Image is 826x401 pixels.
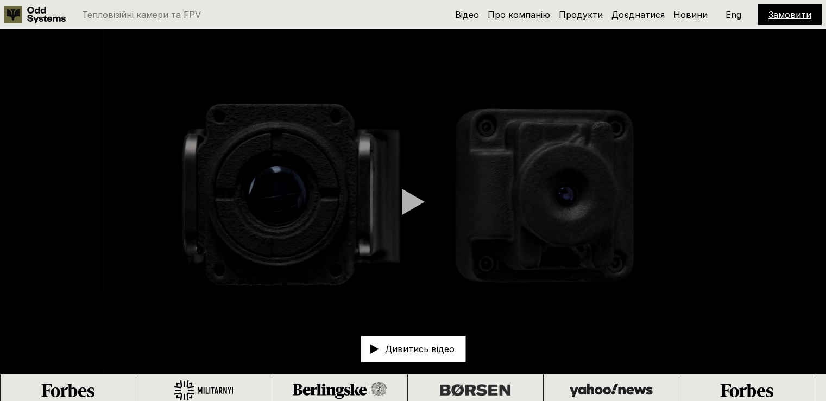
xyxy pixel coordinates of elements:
a: Про компанію [488,9,550,20]
iframe: HelpCrunch [695,352,815,390]
p: Дивитись відео [385,345,455,353]
a: Доєднатися [611,9,665,20]
a: Продукти [559,9,603,20]
a: Новини [673,9,708,20]
a: Відео [455,9,479,20]
p: Eng [726,10,741,19]
a: Замовити [768,9,811,20]
p: Тепловізійні камери та FPV [82,10,201,19]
